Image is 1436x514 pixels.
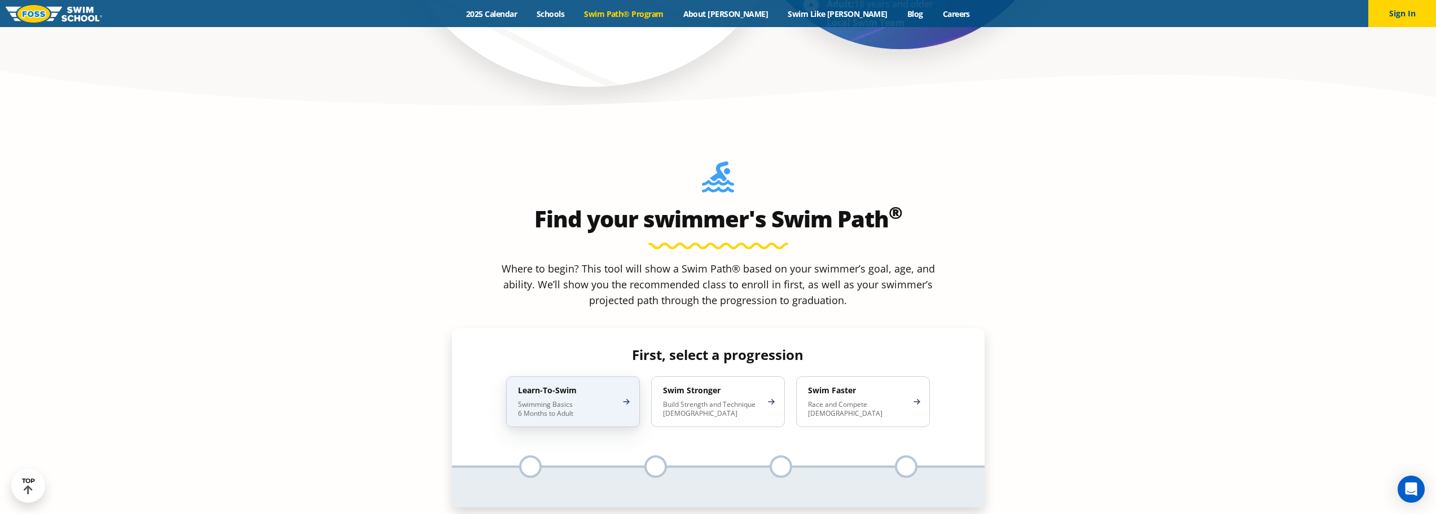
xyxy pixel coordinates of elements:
img: FOSS Swim School Logo [6,5,102,23]
p: Build Strength and Technique [DEMOGRAPHIC_DATA] [663,400,762,418]
a: Careers [933,8,980,19]
p: Race and Compete [DEMOGRAPHIC_DATA] [808,400,907,418]
a: Blog [897,8,933,19]
a: Schools [527,8,574,19]
h4: Swim Faster [808,385,907,396]
a: 2025 Calendar [456,8,527,19]
h2: Find your swimmer's Swim Path [452,205,985,232]
p: Where to begin? This tool will show a Swim Path® based on your swimmer’s goal, age, and ability. ... [497,261,939,308]
h4: Swim Stronger [663,385,762,396]
h4: First, select a progression [497,347,939,363]
img: Foss-Location-Swimming-Pool-Person.svg [702,161,734,200]
a: Swim Path® Program [574,8,673,19]
a: Swim Like [PERSON_NAME] [778,8,898,19]
div: Open Intercom Messenger [1398,476,1425,503]
div: TOP [22,477,35,495]
strong: Local Swim Team [827,16,904,29]
sup: ® [889,201,902,224]
p: Swimming Basics 6 Months to Adult [518,400,617,418]
a: About [PERSON_NAME] [673,8,778,19]
h4: Learn-To-Swim [518,385,617,396]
